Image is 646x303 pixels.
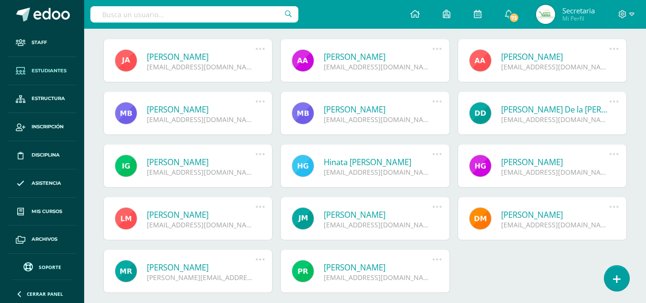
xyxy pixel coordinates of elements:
div: [EMAIL_ADDRESS][DOMAIN_NAME] [147,115,255,124]
a: [PERSON_NAME] De la [PERSON_NAME] [501,104,610,115]
div: [EMAIL_ADDRESS][DOMAIN_NAME] [324,273,432,282]
a: [PERSON_NAME] [501,157,610,168]
a: [PERSON_NAME] [147,104,255,115]
span: Archivos [32,236,57,243]
div: [EMAIL_ADDRESS][DOMAIN_NAME] [324,62,432,71]
div: [EMAIL_ADDRESS][DOMAIN_NAME] [147,62,255,71]
a: [PERSON_NAME] [147,157,255,168]
span: Inscripción [32,123,64,131]
span: Cerrar panel [27,291,63,297]
a: [PERSON_NAME] [501,51,610,62]
a: [PERSON_NAME] [324,209,432,220]
div: [EMAIL_ADDRESS][DOMAIN_NAME] [147,220,255,229]
div: [PERSON_NAME][EMAIL_ADDRESS][DOMAIN_NAME] [147,273,255,282]
a: Estudiantes [8,57,77,85]
a: Mis cursos [8,198,77,226]
a: [PERSON_NAME] [147,209,255,220]
span: Soporte [39,264,61,270]
div: [EMAIL_ADDRESS][DOMAIN_NAME] [501,115,610,124]
a: Archivos [8,225,77,254]
span: Asistencia [32,180,61,187]
a: [PERSON_NAME] [324,104,432,115]
a: Asistencia [8,169,77,198]
div: [EMAIL_ADDRESS][DOMAIN_NAME] [501,168,610,177]
div: [EMAIL_ADDRESS][DOMAIN_NAME] [501,62,610,71]
div: [EMAIL_ADDRESS][DOMAIN_NAME] [324,220,432,229]
span: Estructura [32,95,65,102]
span: Estudiantes [32,67,66,75]
a: Hinata [PERSON_NAME] [324,157,432,168]
input: Busca un usuario... [90,6,298,22]
img: a032445636b14dacb2c1d12403a156a7.png [536,5,555,24]
a: [PERSON_NAME] [324,51,432,62]
div: [EMAIL_ADDRESS][DOMAIN_NAME] [324,115,432,124]
a: Soporte [11,260,73,273]
span: Secretaria [562,6,595,15]
span: 73 [509,12,519,23]
a: Disciplina [8,141,77,169]
div: [EMAIL_ADDRESS][DOMAIN_NAME] [324,168,432,177]
a: [PERSON_NAME] [147,51,255,62]
a: [PERSON_NAME] [324,262,432,273]
a: [PERSON_NAME] [147,262,255,273]
div: [EMAIL_ADDRESS][DOMAIN_NAME] [501,220,610,229]
a: Inscripción [8,113,77,141]
span: Disciplina [32,151,60,159]
a: Staff [8,29,77,57]
a: Estructura [8,85,77,113]
span: Mi Perfil [562,14,595,22]
span: Staff [32,39,47,46]
a: [PERSON_NAME] [501,209,610,220]
span: Mis cursos [32,208,62,215]
div: [EMAIL_ADDRESS][DOMAIN_NAME] [147,168,255,177]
